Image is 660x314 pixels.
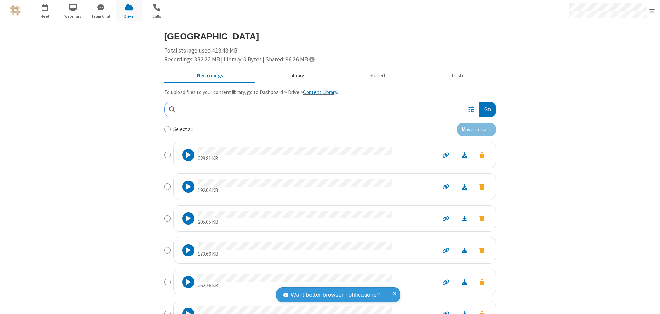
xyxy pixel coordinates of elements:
[455,215,473,222] a: Download file
[418,69,496,83] button: Trash
[10,5,21,16] img: QA Selenium DO NOT DELETE OR CHANGE
[198,282,392,290] p: 262.76 KB
[198,187,392,194] p: 192.04 KB
[164,69,256,83] button: Recorded meetings
[457,123,496,136] button: Move to trash
[309,56,314,62] span: Totals displayed include files that have been moved to the trash.
[164,88,496,96] p: To upload files to your content library, go to Dashboard > Drive > .
[473,150,491,160] button: Move to trash
[479,102,495,117] button: Go
[455,151,473,159] a: Download file
[473,277,491,287] button: Move to trash
[32,13,58,19] span: Meet
[473,182,491,191] button: Move to trash
[164,55,496,64] div: Recordings: 332.22 MB | Library: 0 Bytes | Shared: 96.26 MB
[198,218,392,226] p: 205.05 KB
[455,183,473,191] a: Download file
[337,69,418,83] button: Shared during meetings
[303,89,337,95] a: Content Library
[164,46,496,64] div: Total storage used 428.48 MB
[198,250,392,258] p: 173.69 KB
[88,13,114,19] span: Team Chat
[291,291,380,299] span: Want better browser notifications?
[455,278,473,286] a: Download file
[144,13,170,19] span: Calls
[455,246,473,254] a: Download file
[60,13,86,19] span: Webinars
[164,31,496,41] h3: [GEOGRAPHIC_DATA]
[116,13,142,19] span: Drive
[256,69,337,83] button: Content library
[473,246,491,255] button: Move to trash
[198,155,392,163] p: 229.81 KB
[473,214,491,223] button: Move to trash
[173,125,193,133] label: Select all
